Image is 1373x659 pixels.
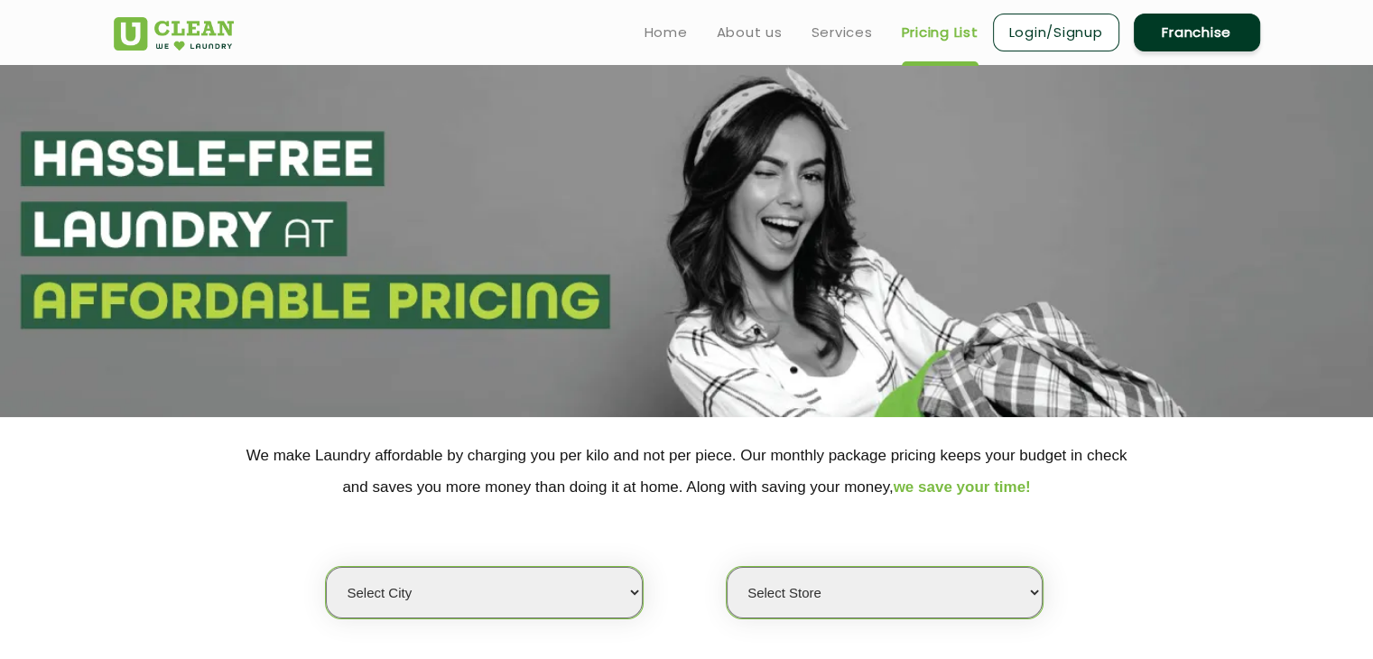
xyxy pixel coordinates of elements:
a: About us [717,22,783,43]
img: UClean Laundry and Dry Cleaning [114,17,234,51]
a: Pricing List [902,22,979,43]
span: we save your time! [894,478,1031,496]
a: Franchise [1134,14,1260,51]
a: Home [645,22,688,43]
a: Services [812,22,873,43]
a: Login/Signup [993,14,1119,51]
p: We make Laundry affordable by charging you per kilo and not per piece. Our monthly package pricin... [114,440,1260,503]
